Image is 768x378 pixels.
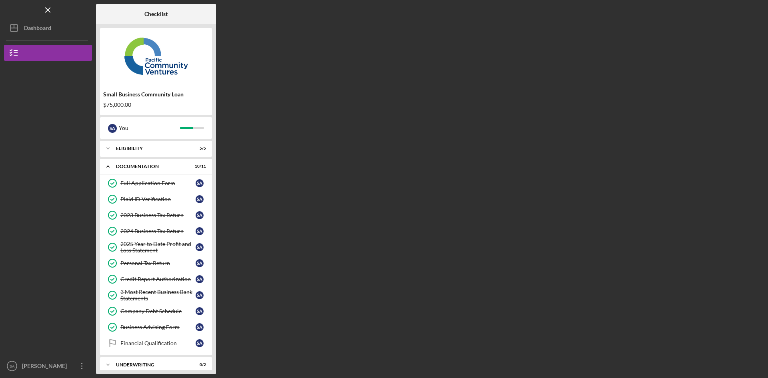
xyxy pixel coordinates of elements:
[103,102,209,108] div: $75,000.00
[104,239,208,255] a: 2025 Year to Date Profit and Loss StatementSA
[120,324,196,330] div: Business Advising Form
[196,275,204,283] div: S A
[104,271,208,287] a: Credit Report AuthorizationSA
[120,241,196,254] div: 2025 Year to Date Profit and Loss Statement
[108,124,117,133] div: S A
[119,121,180,135] div: You
[104,207,208,223] a: 2023 Business Tax ReturnSA
[144,11,168,17] b: Checklist
[120,340,196,346] div: Financial Qualification
[196,211,204,219] div: S A
[116,164,186,169] div: Documentation
[196,227,204,235] div: S A
[196,195,204,203] div: S A
[100,32,212,80] img: Product logo
[192,164,206,169] div: 10 / 11
[196,323,204,331] div: S A
[116,362,186,367] div: Underwriting
[196,179,204,187] div: S A
[196,243,204,251] div: S A
[10,364,15,368] text: SA
[4,20,92,36] button: Dashboard
[104,303,208,319] a: Company Debt ScheduleSA
[116,146,186,151] div: Eligibility
[196,339,204,347] div: S A
[196,259,204,267] div: S A
[104,335,208,351] a: Financial QualificationSA
[120,289,196,302] div: 3 Most Recent Business Bank Statements
[104,287,208,303] a: 3 Most Recent Business Bank StatementsSA
[192,362,206,367] div: 0 / 2
[120,308,196,314] div: Company Debt Schedule
[104,319,208,335] a: Business Advising FormSA
[120,260,196,266] div: Personal Tax Return
[120,212,196,218] div: 2023 Business Tax Return
[196,307,204,315] div: S A
[4,358,92,374] button: SA[PERSON_NAME]
[120,180,196,186] div: Full Application Form
[196,291,204,299] div: S A
[192,146,206,151] div: 5 / 5
[24,20,51,38] div: Dashboard
[120,276,196,282] div: Credit Report Authorization
[20,358,72,376] div: [PERSON_NAME]
[103,91,209,98] div: Small Business Community Loan
[120,228,196,234] div: 2024 Business Tax Return
[104,175,208,191] a: Full Application FormSA
[104,191,208,207] a: Plaid ID VerificationSA
[120,196,196,202] div: Plaid ID Verification
[104,255,208,271] a: Personal Tax ReturnSA
[104,223,208,239] a: 2024 Business Tax ReturnSA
